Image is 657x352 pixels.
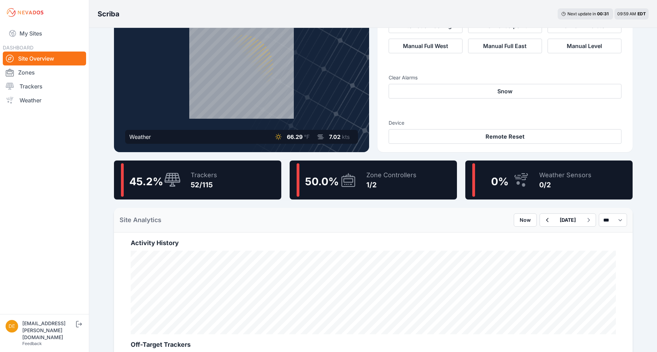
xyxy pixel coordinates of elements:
h2: Off-Target Trackers [131,340,616,350]
button: Manual Level [548,39,621,53]
div: Trackers [191,170,217,180]
h3: Device [389,119,621,126]
span: °F [304,133,310,140]
a: My Sites [3,25,86,42]
span: DASHBOARD [3,45,33,50]
h2: Site Analytics [120,215,161,225]
button: Remote Reset [389,129,621,144]
button: Now [514,213,537,227]
a: 0%Weather Sensors0/2 [465,161,633,200]
div: Zone Controllers [366,170,417,180]
div: Weather [129,133,151,141]
div: 00 : 31 [597,11,610,17]
span: 0 % [491,175,509,188]
a: 50.0%Zone Controllers1/2 [290,161,457,200]
button: Manual Full East [468,39,542,53]
span: 45.2 % [129,175,163,188]
img: devin.martin@nevados.solar [6,320,18,333]
div: [EMAIL_ADDRESS][PERSON_NAME][DOMAIN_NAME] [22,320,75,341]
h3: Scriba [98,9,120,19]
a: Site Overview [3,52,86,65]
div: 1/2 [366,180,417,190]
span: 7.02 [329,133,341,140]
span: kts [342,133,350,140]
h2: Activity History [131,238,616,248]
span: Next update in [567,11,596,16]
span: 50.0 % [305,175,339,188]
nav: Breadcrumb [98,5,120,23]
img: Nevados [6,7,45,18]
button: Manual Full West [389,39,463,53]
a: Weather [3,93,86,107]
button: [DATE] [554,214,581,226]
span: 66.29 [287,133,303,140]
span: 09:59 AM [617,11,636,16]
div: 52/115 [191,180,217,190]
a: Feedback [22,341,42,346]
a: 45.2%Trackers52/115 [114,161,281,200]
button: Snow [389,84,621,99]
div: Weather Sensors [539,170,591,180]
h3: Clear Alarms [389,74,621,81]
a: Zones [3,65,86,79]
span: EDT [637,11,646,16]
a: Trackers [3,79,86,93]
div: 0/2 [539,180,591,190]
